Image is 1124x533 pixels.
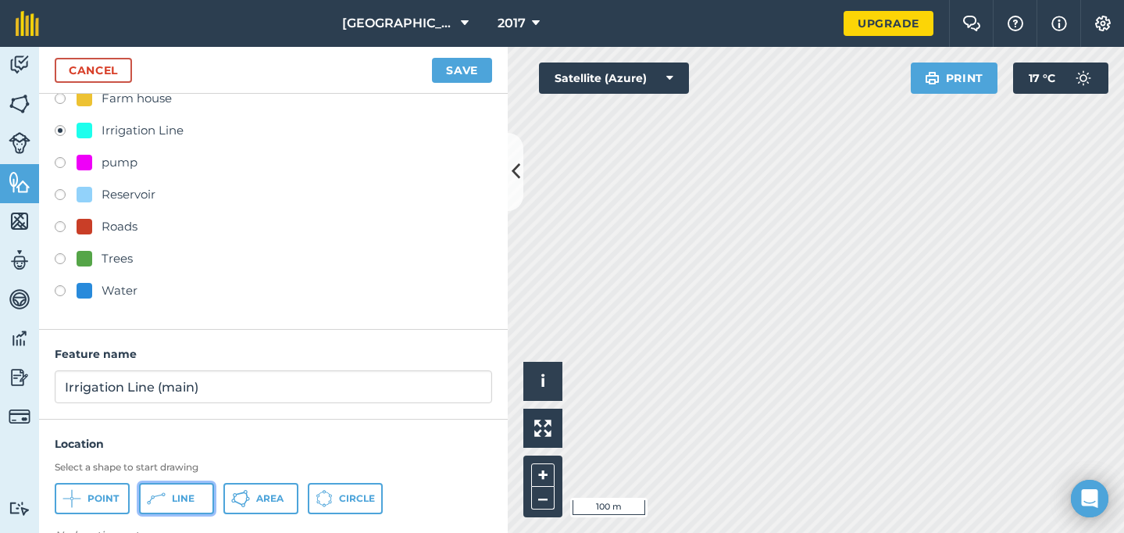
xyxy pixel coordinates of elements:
button: Print [911,63,998,94]
img: Two speech bubbles overlapping with the left bubble in the forefront [962,16,981,31]
button: Circle [308,483,383,514]
img: svg+xml;base64,PD94bWwgdmVyc2lvbj0iMS4wIiBlbmNvZGluZz0idXRmLTgiPz4KPCEtLSBHZW5lcmF0b3I6IEFkb2JlIE... [1068,63,1099,94]
img: svg+xml;base64,PHN2ZyB4bWxucz0iaHR0cDovL3d3dy53My5vcmcvMjAwMC9zdmciIHdpZHRoPSI1NiIgaGVpZ2h0PSI2MC... [9,92,30,116]
img: svg+xml;base64,PHN2ZyB4bWxucz0iaHR0cDovL3d3dy53My5vcmcvMjAwMC9zdmciIHdpZHRoPSIxOSIgaGVpZ2h0PSIyNC... [925,69,940,88]
img: svg+xml;base64,PD94bWwgdmVyc2lvbj0iMS4wIiBlbmNvZGluZz0idXRmLTgiPz4KPCEtLSBHZW5lcmF0b3I6IEFkb2JlIE... [9,501,30,516]
img: svg+xml;base64,PD94bWwgdmVyc2lvbj0iMS4wIiBlbmNvZGluZz0idXRmLTgiPz4KPCEtLSBHZW5lcmF0b3I6IEFkb2JlIE... [9,288,30,311]
img: svg+xml;base64,PD94bWwgdmVyc2lvbj0iMS4wIiBlbmNvZGluZz0idXRmLTgiPz4KPCEtLSBHZW5lcmF0b3I6IEFkb2JlIE... [9,327,30,350]
img: svg+xml;base64,PHN2ZyB4bWxucz0iaHR0cDovL3d3dy53My5vcmcvMjAwMC9zdmciIHdpZHRoPSI1NiIgaGVpZ2h0PSI2MC... [9,209,30,233]
h4: Feature name [55,345,492,363]
img: svg+xml;base64,PD94bWwgdmVyc2lvbj0iMS4wIiBlbmNvZGluZz0idXRmLTgiPz4KPCEtLSBHZW5lcmF0b3I6IEFkb2JlIE... [9,249,30,272]
button: Line [139,483,214,514]
div: Irrigation Line [102,121,184,140]
h4: Location [55,435,492,453]
button: Satellite (Azure) [539,63,689,94]
button: Save [432,58,492,83]
span: 2017 [498,14,526,33]
span: 17 ° C [1029,63,1055,94]
span: [GEOGRAPHIC_DATA] [342,14,455,33]
span: i [541,371,545,391]
div: Water [102,281,137,300]
div: Roads [102,217,137,236]
div: Open Intercom Messenger [1071,480,1108,517]
span: Point [87,492,119,505]
img: fieldmargin Logo [16,11,39,36]
span: Area [256,492,284,505]
button: Area [223,483,298,514]
img: svg+xml;base64,PD94bWwgdmVyc2lvbj0iMS4wIiBlbmNvZGluZz0idXRmLTgiPz4KPCEtLSBHZW5lcmF0b3I6IEFkb2JlIE... [9,53,30,77]
img: svg+xml;base64,PHN2ZyB4bWxucz0iaHR0cDovL3d3dy53My5vcmcvMjAwMC9zdmciIHdpZHRoPSIxNyIgaGVpZ2h0PSIxNy... [1051,14,1067,33]
a: Upgrade [844,11,933,36]
img: A question mark icon [1006,16,1025,31]
button: i [523,362,562,401]
button: Point [55,483,130,514]
button: + [531,463,555,487]
a: Cancel [55,58,132,83]
span: Circle [339,492,375,505]
h3: Select a shape to start drawing [55,461,492,474]
img: A cog icon [1094,16,1112,31]
span: Line [172,492,194,505]
div: pump [102,153,137,172]
div: Reservoir [102,185,155,204]
img: svg+xml;base64,PHN2ZyB4bWxucz0iaHR0cDovL3d3dy53My5vcmcvMjAwMC9zdmciIHdpZHRoPSI1NiIgaGVpZ2h0PSI2MC... [9,170,30,194]
button: – [531,487,555,510]
img: Four arrows, one pointing top left, one top right, one bottom right and the last bottom left [534,420,551,437]
img: svg+xml;base64,PD94bWwgdmVyc2lvbj0iMS4wIiBlbmNvZGluZz0idXRmLTgiPz4KPCEtLSBHZW5lcmF0b3I6IEFkb2JlIE... [9,132,30,154]
img: svg+xml;base64,PD94bWwgdmVyc2lvbj0iMS4wIiBlbmNvZGluZz0idXRmLTgiPz4KPCEtLSBHZW5lcmF0b3I6IEFkb2JlIE... [9,406,30,427]
button: 17 °C [1013,63,1108,94]
div: Trees [102,249,133,268]
div: Farm house [102,89,172,108]
img: svg+xml;base64,PD94bWwgdmVyc2lvbj0iMS4wIiBlbmNvZGluZz0idXRmLTgiPz4KPCEtLSBHZW5lcmF0b3I6IEFkb2JlIE... [9,366,30,389]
